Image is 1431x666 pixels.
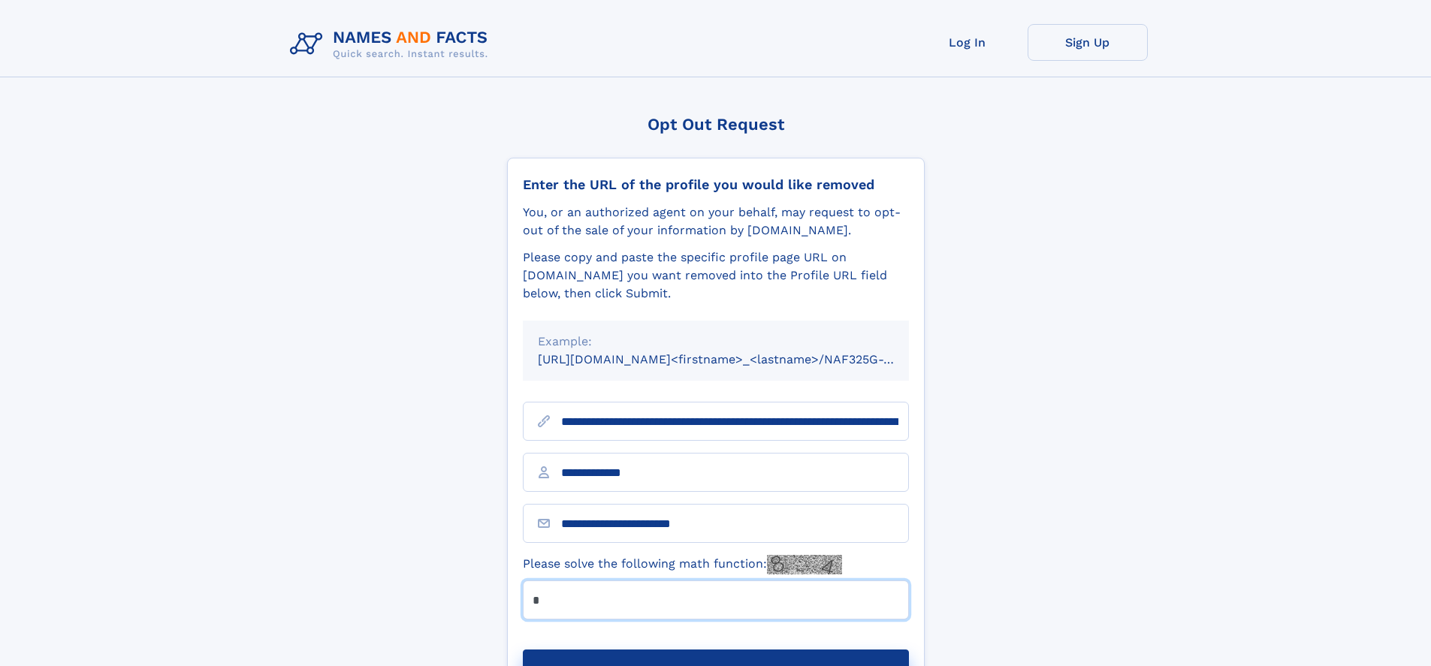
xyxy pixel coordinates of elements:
[284,24,500,65] img: Logo Names and Facts
[538,352,937,366] small: [URL][DOMAIN_NAME]<firstname>_<lastname>/NAF325G-xxxxxxxx
[507,115,925,134] div: Opt Out Request
[1028,24,1148,61] a: Sign Up
[523,555,842,574] label: Please solve the following math function:
[523,203,909,240] div: You, or an authorized agent on your behalf, may request to opt-out of the sale of your informatio...
[523,176,909,193] div: Enter the URL of the profile you would like removed
[523,249,909,303] div: Please copy and paste the specific profile page URL on [DOMAIN_NAME] you want removed into the Pr...
[907,24,1028,61] a: Log In
[538,333,894,351] div: Example:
